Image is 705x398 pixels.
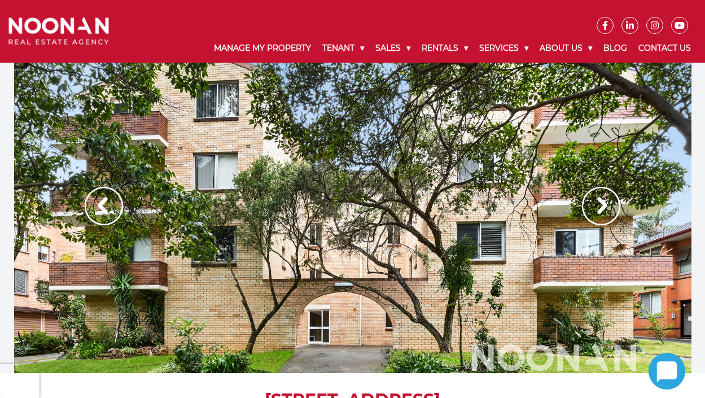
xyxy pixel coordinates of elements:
[534,34,598,63] a: About Us
[370,34,416,63] a: Sales
[416,34,474,63] a: Rentals
[85,187,123,225] img: Arrow slider
[633,34,697,63] a: Contact Us
[474,34,534,63] a: Services
[598,34,633,63] a: Blog
[317,34,370,63] a: Tenant
[8,18,109,45] img: Noonan Real Estate Agency
[582,187,620,225] img: Arrow slider
[208,34,317,63] a: Manage My Property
